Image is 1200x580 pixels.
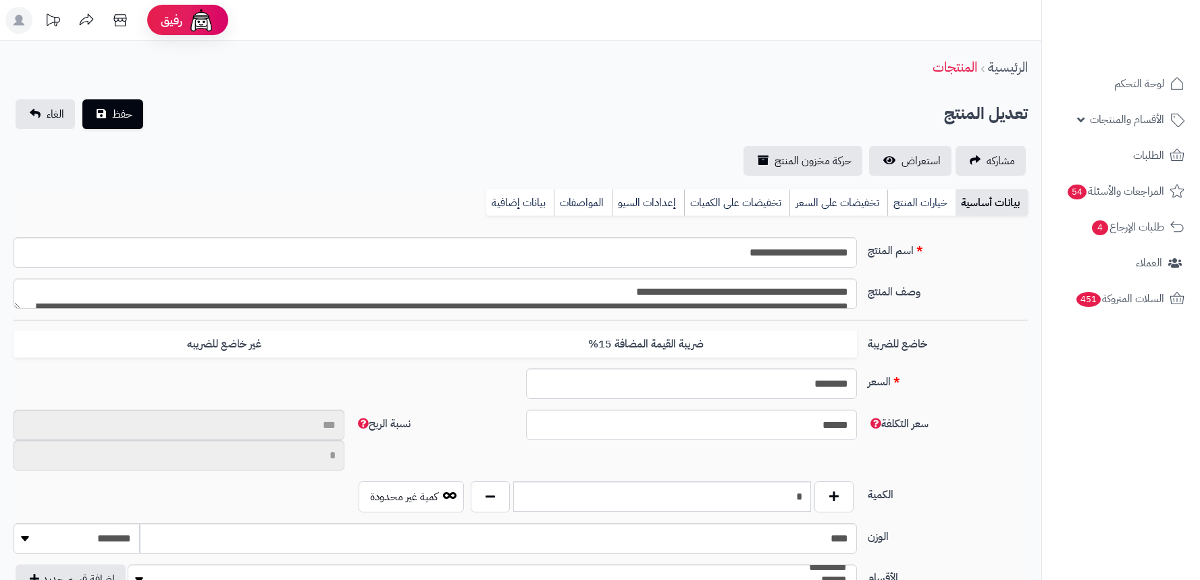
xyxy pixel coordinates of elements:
[902,153,941,169] span: استعراض
[612,189,684,216] a: إعدادات السيو
[988,57,1028,77] a: الرئيسية
[775,153,852,169] span: حركة مخزون المنتج
[1050,211,1192,243] a: طلبات الإرجاع4
[14,331,435,358] label: غير خاضع للضريبه
[1050,139,1192,172] a: الطلبات
[684,189,789,216] a: تخفيضات على الكميات
[82,99,143,129] button: حفظ
[1114,74,1164,93] span: لوحة التحكم
[944,100,1028,128] h2: تعديل المنتج
[868,416,929,432] span: لن يظهر للعميل النهائي ويستخدم في تقارير الأرباح
[1090,110,1164,129] span: الأقسام والمنتجات
[956,146,1026,176] a: مشاركه
[1091,218,1164,237] span: طلبات الإرجاع
[355,416,411,432] span: لن يظهر للعميل النهائي ويستخدم في تقارير الأرباح
[112,106,132,122] span: حفظ
[1068,185,1087,199] span: 54
[744,146,862,176] a: حركة مخزون المنتج
[862,331,1033,352] label: خاضع للضريبة
[956,189,1028,216] a: بيانات أساسية
[862,237,1033,259] label: اسم المنتج
[16,99,75,129] a: الغاء
[554,189,612,216] a: المواصفات
[36,7,70,37] a: تحديثات المنصة
[789,189,887,216] a: تخفيضات على السعر
[1075,289,1164,308] span: السلات المتروكة
[1133,146,1164,165] span: الطلبات
[887,189,956,216] a: خيارات المنتج
[486,189,554,216] a: بيانات إضافية
[1092,220,1108,235] span: 4
[436,331,857,358] label: ضريبة القيمة المضافة 15%
[869,146,951,176] a: استعراض
[862,523,1033,545] label: الوزن
[47,106,64,122] span: الغاء
[1050,68,1192,100] a: لوحة التحكم
[933,57,977,77] a: المنتجات
[862,368,1033,390] label: السعر
[1050,283,1192,315] a: السلات المتروكة451
[1050,247,1192,279] a: العملاء
[161,12,182,28] span: رفيق
[1076,292,1101,307] span: 451
[188,7,215,34] img: ai-face.png
[1050,175,1192,208] a: المراجعات والأسئلة54
[1066,182,1164,201] span: المراجعات والأسئلة
[987,153,1015,169] span: مشاركه
[862,481,1033,503] label: الكمية
[1136,253,1162,272] span: العملاء
[862,279,1033,300] label: وصف المنتج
